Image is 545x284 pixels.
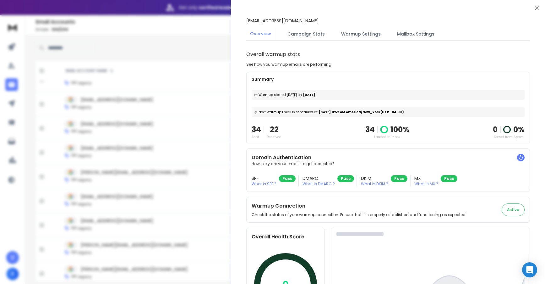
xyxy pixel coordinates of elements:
[414,175,438,181] h3: MX
[252,76,525,82] p: Summary
[252,202,466,210] h2: Warmup Connection
[252,233,319,241] h2: Overall Health Score
[390,125,409,135] p: 100 %
[337,27,384,41] button: Warmup Settings
[337,175,354,182] div: Pass
[365,135,409,139] p: Landed in Inbox
[252,161,525,166] p: How likely are your emails to get accepted?
[302,175,335,181] h3: DMARC
[513,125,525,135] p: 0 %
[252,125,261,135] p: 34
[502,203,525,216] button: Active
[284,27,329,41] button: Campaign Stats
[252,135,261,139] p: Sent
[441,175,457,182] div: Pass
[493,135,525,139] p: Saved from Spam
[252,90,525,100] div: [DATE]
[252,154,525,161] h2: Domain Authentication
[361,175,388,181] h3: DKIM
[302,181,335,187] p: What is DMARC ?
[279,175,296,182] div: Pass
[252,212,466,217] p: Check the status of your warmup connection. Ensure that it is properly established and functionin...
[259,92,302,97] span: Warmup started [DATE] on
[252,107,525,117] div: [DATE] 11:52 AM America/New_York (UTC -04:00 )
[414,181,438,187] p: What is MX ?
[252,181,276,187] p: What is SPF ?
[267,125,281,135] p: 22
[246,27,275,41] button: Overview
[259,110,318,114] span: Next Warmup Email is scheduled at
[252,175,276,181] h3: SPF
[393,27,438,41] button: Mailbox Settings
[391,175,407,182] div: Pass
[365,125,375,135] p: 34
[246,51,300,58] h1: Overall warmup stats
[267,135,281,139] p: Received
[522,262,537,277] div: Open Intercom Messenger
[361,181,388,187] p: What is DKIM ?
[493,124,498,135] strong: 0
[246,18,319,24] p: [EMAIL_ADDRESS][DOMAIN_NAME]
[246,62,331,67] p: See how you warmup emails are performing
